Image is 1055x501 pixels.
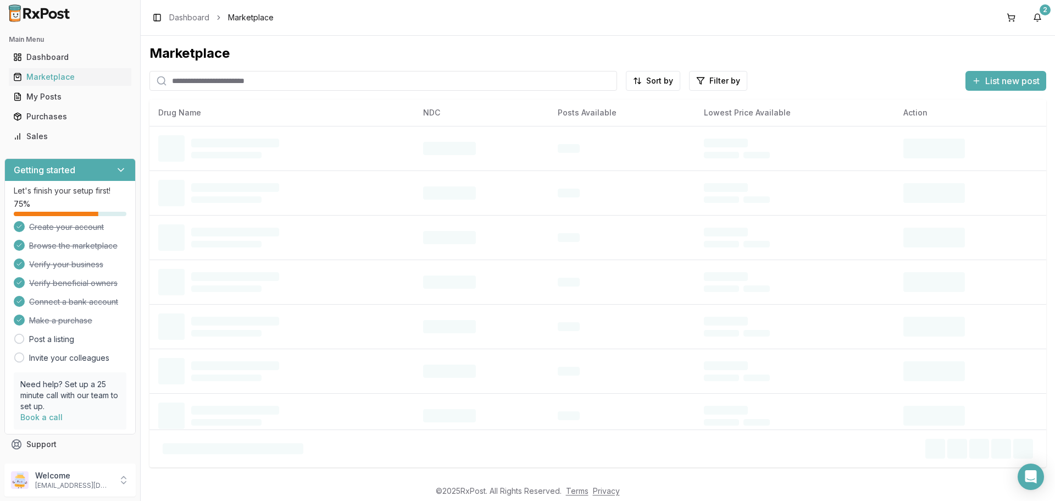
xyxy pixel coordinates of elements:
[4,434,136,454] button: Support
[895,100,1046,126] th: Action
[169,12,209,23] a: Dashboard
[26,459,64,470] span: Feedback
[1040,4,1051,15] div: 2
[965,76,1046,87] a: List new post
[626,71,680,91] button: Sort by
[9,67,131,87] a: Marketplace
[29,222,104,233] span: Create your account
[9,47,131,67] a: Dashboard
[4,108,136,125] button: Purchases
[29,296,118,307] span: Connect a bank account
[985,74,1040,87] span: List new post
[169,12,274,23] nav: breadcrumb
[4,88,136,106] button: My Posts
[965,71,1046,91] button: List new post
[646,75,673,86] span: Sort by
[4,48,136,66] button: Dashboard
[9,35,131,44] h2: Main Menu
[4,128,136,145] button: Sales
[709,75,740,86] span: Filter by
[29,259,103,270] span: Verify your business
[4,68,136,86] button: Marketplace
[9,126,131,146] a: Sales
[149,45,1046,62] div: Marketplace
[4,4,75,22] img: RxPost Logo
[35,470,112,481] p: Welcome
[13,52,127,63] div: Dashboard
[29,315,92,326] span: Make a purchase
[13,91,127,102] div: My Posts
[566,486,588,496] a: Terms
[29,353,109,364] a: Invite your colleagues
[228,12,274,23] span: Marketplace
[14,199,30,210] span: 75 %
[593,486,620,496] a: Privacy
[549,100,695,126] th: Posts Available
[20,379,120,412] p: Need help? Set up a 25 minute call with our team to set up.
[149,100,414,126] th: Drug Name
[14,163,75,177] h3: Getting started
[695,100,895,126] th: Lowest Price Available
[29,278,118,289] span: Verify beneficial owners
[13,111,127,122] div: Purchases
[13,71,127,82] div: Marketplace
[14,185,126,196] p: Let's finish your setup first!
[9,107,131,126] a: Purchases
[1018,464,1044,490] div: Open Intercom Messenger
[11,471,29,489] img: User avatar
[1029,9,1046,26] button: 2
[4,454,136,474] button: Feedback
[29,240,118,251] span: Browse the marketplace
[13,131,127,142] div: Sales
[29,334,74,345] a: Post a listing
[9,87,131,107] a: My Posts
[35,481,112,490] p: [EMAIL_ADDRESS][DOMAIN_NAME]
[414,100,549,126] th: NDC
[20,412,63,422] a: Book a call
[689,71,747,91] button: Filter by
